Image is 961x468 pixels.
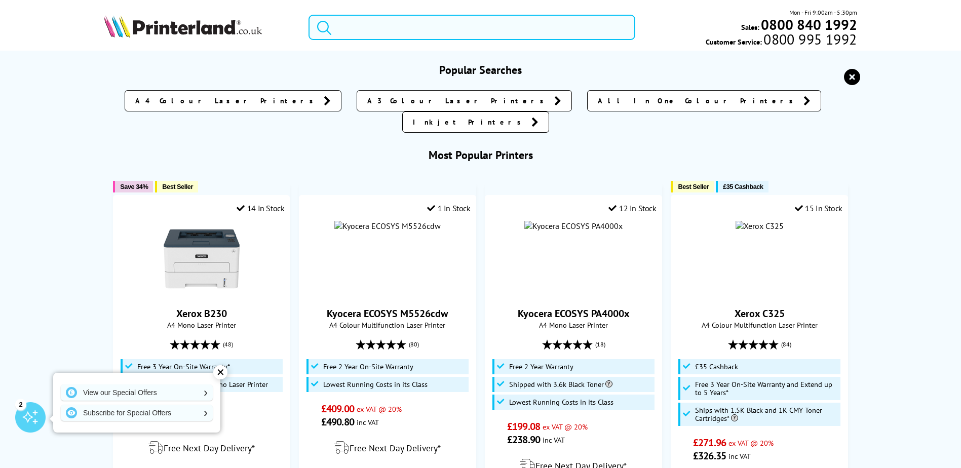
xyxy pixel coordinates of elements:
[598,96,798,106] span: All In One Colour Printers
[223,335,233,354] span: (48)
[409,335,419,354] span: (80)
[104,63,857,77] h3: Popular Searches
[309,15,635,40] input: Sea
[490,320,656,330] span: A4 Mono Laser Printer
[213,365,227,379] div: ✕
[509,363,573,371] span: Free 2 Year Warranty
[608,203,656,213] div: 12 In Stock
[695,406,838,422] span: Ships with 1.5K Black and 1K CMY Toner Cartridges*
[795,203,842,213] div: 15 In Stock
[164,221,240,297] img: Xerox B230
[367,96,549,106] span: A3 Colour Laser Printers
[104,15,262,37] img: Printerland Logo
[104,148,857,162] h3: Most Popular Printers
[595,335,605,354] span: (18)
[759,20,857,29] a: 0800 840 1992
[162,183,193,190] span: Best Seller
[507,433,540,446] span: £238.90
[728,451,751,461] span: inc VAT
[509,398,613,406] span: Lowest Running Costs in its Class
[237,203,284,213] div: 14 In Stock
[321,415,354,428] span: £490.80
[120,183,148,190] span: Save 34%
[693,449,726,462] span: £326.35
[61,384,213,401] a: View our Special Offers
[587,90,821,111] a: All In One Colour Printers
[427,203,471,213] div: 1 In Stock
[119,434,284,462] div: modal_delivery
[135,96,319,106] span: A4 Colour Laser Printers
[402,111,549,133] a: Inkjet Printers
[164,289,240,299] a: Xerox B230
[518,307,630,320] a: Kyocera ECOSYS PA4000x
[323,380,428,388] span: Lowest Running Costs in its Class
[716,181,768,192] button: £35 Cashback
[543,422,588,432] span: ex VAT @ 20%
[789,8,857,17] span: Mon - Fri 9:00am - 5:30pm
[693,436,726,449] span: £271.96
[334,221,441,231] img: Kyocera ECOSYS M5526cdw
[155,181,198,192] button: Best Seller
[706,34,857,47] span: Customer Service:
[104,15,296,40] a: Printerland Logo
[357,417,379,427] span: inc VAT
[728,438,774,448] span: ex VAT @ 20%
[357,90,572,111] a: A3 Colour Laser Printers
[113,181,153,192] button: Save 34%
[509,380,612,388] span: Shipped with 3.6k Black Toner
[678,183,709,190] span: Best Seller
[119,320,284,330] span: A4 Mono Laser Printer
[676,320,842,330] span: A4 Colour Multifunction Laser Printer
[327,307,448,320] a: Kyocera ECOSYS M5526cdw
[695,363,738,371] span: £35 Cashback
[15,399,26,410] div: 2
[323,363,413,371] span: Free 2 Year On-Site Warranty
[543,435,565,445] span: inc VAT
[736,221,784,231] img: Xerox C325
[781,335,791,354] span: (84)
[723,183,763,190] span: £35 Cashback
[304,434,470,462] div: modal_delivery
[304,320,470,330] span: A4 Colour Multifunction Laser Printer
[761,15,857,34] b: 0800 840 1992
[671,181,714,192] button: Best Seller
[61,405,213,421] a: Subscribe for Special Offers
[735,307,785,320] a: Xerox C325
[357,404,402,414] span: ex VAT @ 20%
[695,380,838,397] span: Free 3 Year On-Site Warranty and Extend up to 5 Years*
[176,307,227,320] a: Xerox B230
[413,117,526,127] span: Inkjet Printers
[524,221,623,231] img: Kyocera ECOSYS PA4000x
[125,90,341,111] a: A4 Colour Laser Printers
[321,402,354,415] span: £409.00
[137,363,230,371] span: Free 3 Year On-Site Warranty*
[507,420,540,433] span: £199.08
[762,34,857,44] span: 0800 995 1992
[741,22,759,32] span: Sales:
